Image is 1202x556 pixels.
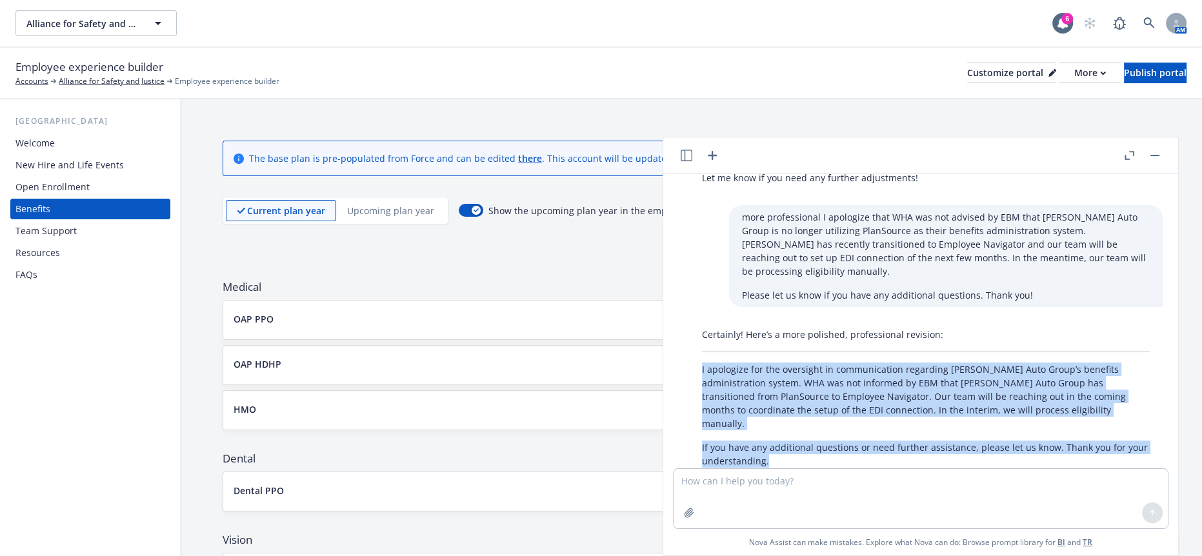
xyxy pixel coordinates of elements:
[234,312,1088,326] button: OAP PPO
[234,357,1088,371] button: OAP HDHP
[234,402,1088,416] button: HMO
[234,402,256,416] p: HMO
[10,221,170,241] a: Team Support
[10,133,170,154] a: Welcome
[742,288,1150,302] p: Please let us know if you have any additional questions. Thank you!
[15,75,48,87] a: Accounts
[702,171,1150,184] p: Let me know if you need any further adjustments!
[749,529,1092,555] span: Nova Assist can make mistakes. Explore what Nova can do: Browse prompt library for and
[1136,10,1162,36] a: Search
[15,264,37,285] div: FAQs
[15,221,77,241] div: Team Support
[702,328,1150,341] p: Certainly! Here’s a more polished, professional revision:
[223,451,1161,466] span: Dental
[10,155,170,175] a: New Hire and Life Events
[249,152,518,164] span: The base plan is pre-populated from Force and can be edited
[10,264,170,285] a: FAQs
[223,279,1161,295] span: Medical
[1059,63,1121,83] button: More
[10,243,170,263] a: Resources
[488,204,718,217] span: Show the upcoming plan year in the employee portal
[15,10,177,36] button: Alliance for Safety and Justice
[15,177,90,197] div: Open Enrollment
[234,312,274,326] p: OAP PPO
[1124,63,1187,83] button: Publish portal
[15,199,50,219] div: Benefits
[1083,537,1092,548] a: TR
[59,75,165,87] a: Alliance for Safety and Justice
[223,532,1161,548] span: Vision
[1077,10,1103,36] a: Start snowing
[742,210,1150,278] p: more professional I apologize that WHA was not advised by EBM that [PERSON_NAME] Auto Group is no...
[10,115,170,128] div: [GEOGRAPHIC_DATA]
[518,152,542,164] a: there
[1061,13,1073,25] div: 6
[15,243,60,263] div: Resources
[542,152,852,164] span: . This account will be updated with upcoming plan year information on
[347,204,434,217] p: Upcoming plan year
[234,357,281,371] p: OAP HDHP
[234,484,1088,497] button: Dental PPO
[967,63,1056,83] button: Customize portal
[1057,537,1065,548] a: BI
[175,75,279,87] span: Employee experience builder
[702,362,1150,430] p: I apologize for the oversight in communication regarding [PERSON_NAME] Auto Group’s benefits admi...
[15,59,163,75] span: Employee experience builder
[702,441,1150,468] p: If you have any additional questions or need further assistance, please let us know. Thank you fo...
[10,177,170,197] a: Open Enrollment
[15,133,55,154] div: Welcome
[10,199,170,219] a: Benefits
[1074,63,1106,83] div: More
[1107,10,1132,36] a: Report a Bug
[234,484,284,497] p: Dental PPO
[247,204,325,217] p: Current plan year
[26,17,138,30] span: Alliance for Safety and Justice
[15,155,124,175] div: New Hire and Life Events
